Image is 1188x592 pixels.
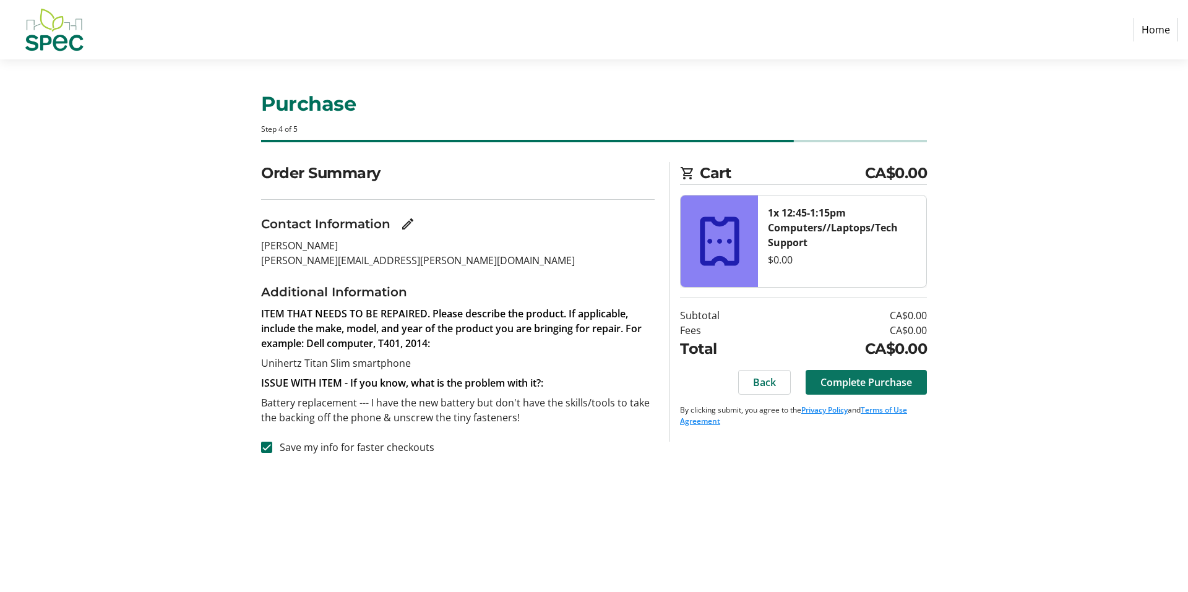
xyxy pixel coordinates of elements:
[261,376,543,390] strong: ISSUE WITH ITEM - If you know, what is the problem with it?:
[261,356,655,371] p: Unihertz Titan Slim smartphone
[261,307,642,350] strong: ITEM THAT NEEDS TO BE REPAIRED. Please describe the product. If applicable, include the make, mod...
[820,375,912,390] span: Complete Purchase
[680,308,776,323] td: Subtotal
[261,238,655,253] p: [PERSON_NAME]
[680,405,927,427] p: By clicking submit, you agree to the and
[753,375,776,390] span: Back
[776,338,927,360] td: CA$0.00
[768,206,898,249] strong: 1x 12:45-1:15pm Computers//Laptops/Tech Support
[395,212,420,236] button: Edit Contact Information
[680,323,776,338] td: Fees
[801,405,848,415] a: Privacy Policy
[776,323,927,338] td: CA$0.00
[776,308,927,323] td: CA$0.00
[261,89,927,119] h1: Purchase
[261,215,390,233] h3: Contact Information
[680,338,776,360] td: Total
[1134,18,1178,41] a: Home
[261,395,655,425] p: Battery replacement --- I have the new battery but don't have the skills/tools to take the backin...
[272,440,434,455] label: Save my info for faster checkouts
[768,252,916,267] div: $0.00
[738,370,791,395] button: Back
[865,162,928,184] span: CA$0.00
[806,370,927,395] button: Complete Purchase
[261,162,655,184] h2: Order Summary
[700,162,865,184] span: Cart
[680,405,907,426] a: Terms of Use Agreement
[261,283,655,301] h3: Additional Information
[261,253,655,268] p: [PERSON_NAME][EMAIL_ADDRESS][PERSON_NAME][DOMAIN_NAME]
[261,124,927,135] div: Step 4 of 5
[10,5,98,54] img: SPEC's Logo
